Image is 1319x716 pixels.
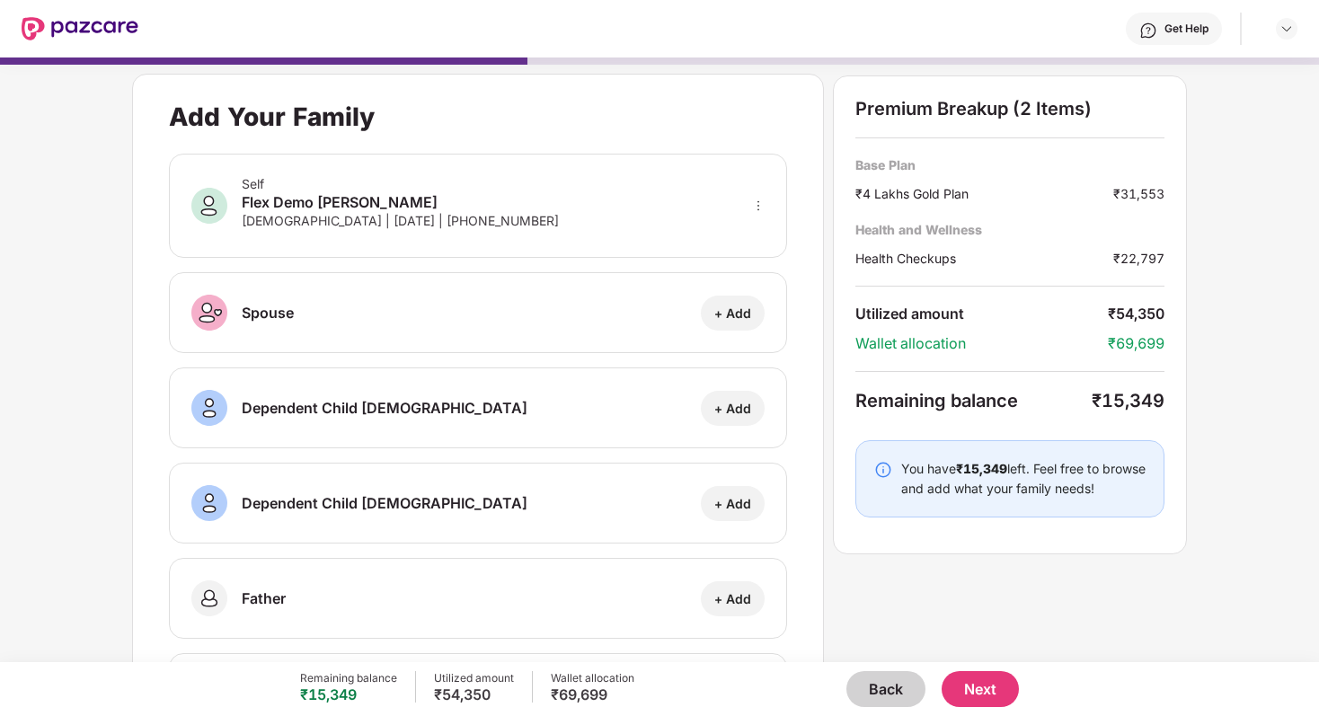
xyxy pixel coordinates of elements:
div: Remaining balance [855,390,1092,411]
img: svg+xml;base64,PHN2ZyBpZD0iRHJvcGRvd24tMzJ4MzIiIHhtbG5zPSJodHRwOi8vd3d3LnczLm9yZy8yMDAwL3N2ZyIgd2... [1279,22,1294,36]
div: Base Plan [855,156,1164,173]
div: You have left. Feel free to browse and add what your family needs! [901,459,1146,499]
div: ₹22,797 [1113,249,1164,268]
div: Get Help [1164,22,1208,36]
img: New Pazcare Logo [22,17,138,40]
div: Dependent Child [DEMOGRAPHIC_DATA] [242,492,527,514]
div: [DEMOGRAPHIC_DATA] | [DATE] | [PHONE_NUMBER] [242,213,559,228]
img: svg+xml;base64,PHN2ZyBpZD0iSGVscC0zMngzMiIgeG1sbnM9Imh0dHA6Ly93d3cudzMub3JnLzIwMDAvc3ZnIiB3aWR0aD... [1139,22,1157,40]
div: Wallet allocation [855,334,1108,353]
div: Utilized amount [855,305,1108,323]
button: Next [942,671,1019,707]
div: Wallet allocation [551,671,634,685]
div: ₹54,350 [434,685,514,703]
div: Self [242,176,559,191]
div: + Add [714,400,751,417]
div: Father [242,588,286,609]
div: ₹15,349 [1092,390,1164,411]
div: ₹31,553 [1113,184,1164,203]
div: + Add [714,590,751,607]
div: Spouse [242,302,294,323]
div: + Add [714,495,751,512]
img: svg+xml;base64,PHN2ZyB3aWR0aD0iNDAiIGhlaWdodD0iNDAiIHZpZXdCb3g9IjAgMCA0MCA0MCIgZmlsbD0ibm9uZSIgeG... [191,295,227,331]
div: Health Checkups [855,249,1113,268]
b: ₹15,349 [956,461,1007,476]
div: ₹69,699 [551,685,634,703]
div: Health and Wellness [855,221,1164,238]
img: svg+xml;base64,PHN2ZyB3aWR0aD0iNDAiIGhlaWdodD0iNDAiIHZpZXdCb3g9IjAgMCA0MCA0MCIgZmlsbD0ibm9uZSIgeG... [191,485,227,521]
span: more [752,199,765,212]
div: Dependent Child [DEMOGRAPHIC_DATA] [242,397,527,419]
div: ₹15,349 [300,685,397,703]
div: Flex Demo [PERSON_NAME] [242,191,559,213]
div: ₹69,699 [1108,334,1164,353]
img: svg+xml;base64,PHN2ZyB3aWR0aD0iNDAiIGhlaWdodD0iNDAiIHZpZXdCb3g9IjAgMCA0MCA0MCIgZmlsbD0ibm9uZSIgeG... [191,188,227,224]
div: Premium Breakup (2 Items) [855,98,1164,119]
button: Back [846,671,925,707]
div: ₹4 Lakhs Gold Plan [855,184,1113,203]
div: ₹54,350 [1108,305,1164,323]
div: Utilized amount [434,671,514,685]
div: Add Your Family [169,102,375,132]
img: svg+xml;base64,PHN2ZyB3aWR0aD0iNDAiIGhlaWdodD0iNDAiIHZpZXdCb3g9IjAgMCA0MCA0MCIgZmlsbD0ibm9uZSIgeG... [191,390,227,426]
img: svg+xml;base64,PHN2ZyB3aWR0aD0iNDAiIGhlaWdodD0iNDAiIHZpZXdCb3g9IjAgMCA0MCA0MCIgZmlsbD0ibm9uZSIgeG... [191,580,227,616]
div: Remaining balance [300,671,397,685]
img: svg+xml;base64,PHN2ZyBpZD0iSW5mby0yMHgyMCIgeG1sbnM9Imh0dHA6Ly93d3cudzMub3JnLzIwMDAvc3ZnIiB3aWR0aD... [874,461,892,479]
div: + Add [714,305,751,322]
